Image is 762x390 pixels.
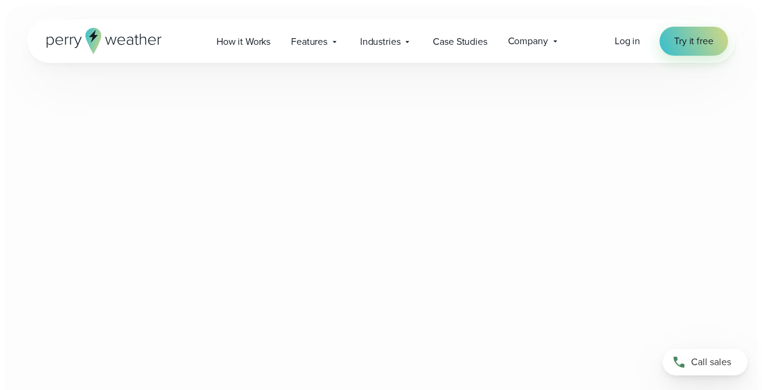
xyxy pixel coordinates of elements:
span: Company [508,34,548,48]
span: How it Works [216,35,270,49]
a: Case Studies [423,29,497,54]
span: Try it free [674,34,713,48]
a: Log in [615,34,640,48]
span: Features [291,35,327,49]
a: How it Works [206,29,281,54]
a: Call sales [663,349,747,375]
span: Industries [360,35,401,49]
a: Try it free [660,27,727,56]
span: Case Studies [433,35,487,49]
span: Call sales [691,355,731,369]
